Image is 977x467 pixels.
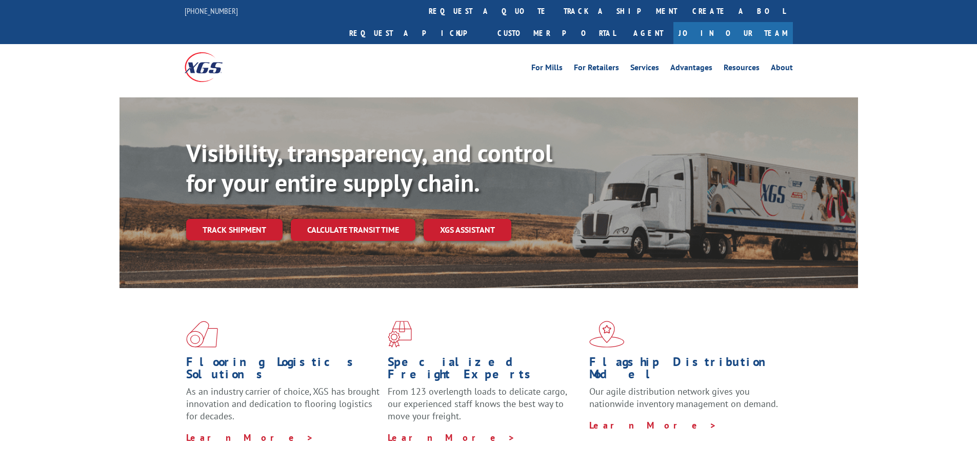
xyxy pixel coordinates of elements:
a: Track shipment [186,219,283,240]
a: Learn More > [388,432,515,443]
span: Our agile distribution network gives you nationwide inventory management on demand. [589,385,778,410]
p: From 123 overlength loads to delicate cargo, our experienced staff knows the best way to move you... [388,385,582,431]
a: Join Our Team [673,22,793,44]
h1: Flagship Distribution Model [589,356,783,385]
a: For Retailers [574,64,619,75]
img: xgs-icon-focused-on-flooring-red [388,321,412,348]
a: Request a pickup [342,22,490,44]
img: xgs-icon-total-supply-chain-intelligence-red [186,321,218,348]
b: Visibility, transparency, and control for your entire supply chain. [186,137,552,198]
h1: Specialized Freight Experts [388,356,582,385]
img: xgs-icon-flagship-distribution-model-red [589,321,625,348]
a: XGS ASSISTANT [424,219,511,241]
a: Learn More > [186,432,314,443]
a: Learn More > [589,419,717,431]
a: Advantages [670,64,712,75]
a: Calculate transit time [291,219,415,241]
a: For Mills [531,64,563,75]
a: [PHONE_NUMBER] [185,6,238,16]
span: As an industry carrier of choice, XGS has brought innovation and dedication to flooring logistics... [186,385,380,422]
a: Customer Portal [490,22,623,44]
h1: Flooring Logistics Solutions [186,356,380,385]
a: Resources [724,64,760,75]
a: Agent [623,22,673,44]
a: Services [630,64,659,75]
a: About [771,64,793,75]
